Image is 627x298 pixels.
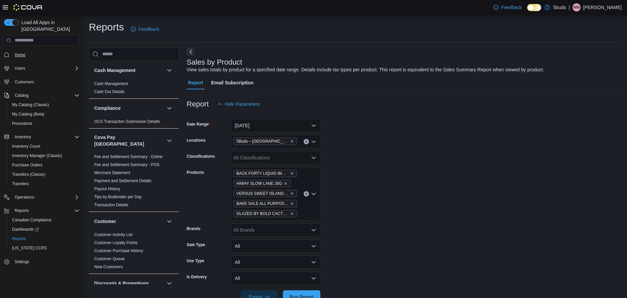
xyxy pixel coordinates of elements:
span: VERSUS SWEET ISLAND SKUNK 28G [237,190,289,197]
span: Feedback [139,26,159,32]
h3: Sales by Product [187,58,242,66]
a: Merchant Statement [94,170,130,175]
span: 5Buds – [GEOGRAPHIC_DATA] [237,138,289,145]
button: Compliance [94,105,164,111]
span: Customer Purchase History [94,248,143,253]
a: Purchase Orders [9,161,45,169]
a: Fee and Settlement Summary - Online [94,154,163,159]
span: BACK FORTY LIQUID IMAGINATION 28G [237,170,289,177]
span: GLAZED BY BOLD CACTUS QUENCHER CART 1ML [233,210,297,217]
label: Is Delivery [187,274,207,280]
span: Inventory Count [9,142,80,150]
nav: Complex example [4,47,80,284]
span: Reports [12,236,26,241]
a: Settings [12,258,32,266]
button: Cash Management [165,66,173,74]
a: Fee and Settlement Summary - POS [94,162,159,167]
button: Remove BACK FORTY LIQUID IMAGINATION 28G from selection in this group [290,171,294,175]
a: Tips by Budtender per Day [94,195,142,199]
button: Compliance [165,104,173,112]
label: Use Type [187,258,204,264]
a: Home [12,51,28,59]
span: My Catalog (Classic) [12,102,49,107]
p: 5buds [553,3,566,11]
button: Open list of options [311,155,316,160]
h3: Discounts & Promotions [94,280,149,287]
input: Dark Mode [527,4,541,11]
button: Remove VERSUS SWEET ISLAND SKUNK 28G from selection in this group [290,192,294,196]
button: All [231,272,320,285]
button: Customer [165,217,173,225]
a: Customer Activity List [94,232,133,237]
div: Micheal McGill [573,3,581,11]
button: Next [187,48,195,56]
span: Inventory Manager (Classic) [12,153,62,158]
span: Settings [15,259,29,265]
span: Reports [9,235,80,243]
button: Cova Pay [GEOGRAPHIC_DATA] [94,134,164,147]
button: Cova Pay [GEOGRAPHIC_DATA] [165,137,173,145]
a: Dashboards [7,225,82,234]
span: Catalog [15,93,28,98]
span: Cash Out Details [94,89,125,94]
span: Load All Apps in [GEOGRAPHIC_DATA] [19,19,80,32]
button: Discounts & Promotions [165,279,173,287]
div: View sales totals by product for a specified date range. Details include tax types per product. T... [187,66,544,73]
button: [DATE] [231,119,320,132]
span: Canadian Compliance [12,217,51,223]
a: Customer Queue [94,256,125,261]
button: Remove HIWAY SLOW LANE 28G from selection in this group [284,181,288,185]
span: Dashboards [9,225,80,233]
div: Cova Pay [GEOGRAPHIC_DATA] [89,153,179,212]
label: Brands [187,226,200,231]
button: Transfers (Classic) [7,170,82,179]
a: Payout History [94,187,120,191]
span: Home [15,52,25,58]
a: Transfers [9,180,31,188]
a: Inventory Count [9,142,43,150]
span: Email Subscription [211,76,254,89]
div: Compliance [89,118,179,128]
span: Hide Parameters [225,101,260,107]
button: Clear input [304,191,309,197]
div: Cash Management [89,80,179,98]
span: Operations [15,195,34,200]
button: Remove 5Buds – Yorkton from selection in this group [290,139,294,143]
span: MM [573,3,580,11]
a: New Customers [94,265,123,269]
h3: Compliance [94,105,121,111]
span: Washington CCRS [9,244,80,252]
p: | [569,3,570,11]
span: Users [15,66,25,71]
button: My Catalog (Classic) [7,100,82,109]
span: Home [12,51,80,59]
span: Reports [15,208,29,213]
span: Promotions [12,121,32,126]
button: Settings [1,257,82,267]
span: HIWAY SLOW LANE 28G [237,180,282,187]
button: Customer [94,218,164,225]
span: BAKE SALE ALL PURPOSE FLOWER INDICA 28G [237,200,289,207]
a: Payment and Settlement Details [94,178,151,183]
span: Promotions [9,120,80,128]
label: Locations [187,138,206,143]
a: Customer Loyalty Points [94,240,138,245]
button: All [231,239,320,253]
h3: Report [187,100,209,108]
label: Products [187,170,204,175]
span: GLAZED BY BOLD CACTUS QUENCHER CART 1ML [237,210,289,217]
span: BACK FORTY LIQUID IMAGINATION 28G [233,170,297,177]
button: Inventory Count [7,142,82,151]
a: Feedback [128,22,162,36]
span: Catalog [12,91,80,99]
span: 5Buds – Yorkton [233,138,297,145]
